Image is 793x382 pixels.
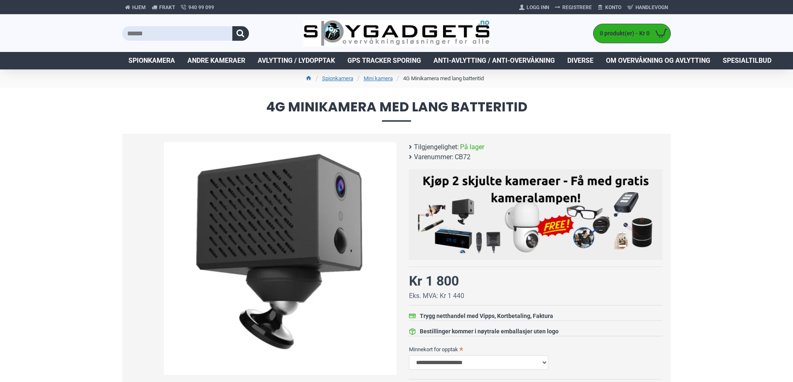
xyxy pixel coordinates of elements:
[159,4,175,11] span: Frakt
[552,1,595,14] a: Registrere
[606,56,710,66] span: Om overvåkning og avlytting
[420,312,553,320] div: Trygg netthandel med Vipps, Kortbetaling, Faktura
[347,56,421,66] span: GPS Tracker Sporing
[455,152,470,162] span: CB72
[415,173,656,253] img: Kjøp 2 skjulte kameraer – Få med gratis kameralampe!
[723,56,771,66] span: Spesialtilbud
[251,52,341,69] a: Avlytting / Lydopptak
[132,4,146,11] span: Hjem
[164,142,396,375] img: 4G Mini nattkamera med lang batteritid - SpyGadgets.no
[567,56,594,66] span: Diverse
[427,52,561,69] a: Anti-avlytting / Anti-overvåkning
[188,4,214,11] span: 940 99 099
[433,56,555,66] span: Anti-avlytting / Anti-overvåkning
[717,52,778,69] a: Spesialtilbud
[561,52,600,69] a: Diverse
[303,20,490,47] img: SpyGadgets.no
[181,52,251,69] a: Andre kameraer
[600,52,717,69] a: Om overvåkning og avlytting
[409,343,662,356] label: Minnekort for opptak
[414,142,459,152] b: Tilgjengelighet:
[624,1,671,14] a: Handlevogn
[364,74,393,83] a: Mini kamera
[122,100,671,121] span: 4G Minikamera med lang batteritid
[187,56,245,66] span: Andre kameraer
[595,1,624,14] a: Konto
[322,74,353,83] a: Spionkamera
[122,52,181,69] a: Spionkamera
[594,24,670,43] a: 0 produkt(er) - Kr 0
[594,29,652,38] span: 0 produkt(er) - Kr 0
[420,327,559,336] div: Bestillinger kommer i nøytrale emballasjer uten logo
[605,4,621,11] span: Konto
[527,4,549,11] span: Logg Inn
[460,142,484,152] span: På lager
[258,56,335,66] span: Avlytting / Lydopptak
[414,152,453,162] b: Varenummer:
[341,52,427,69] a: GPS Tracker Sporing
[635,4,668,11] span: Handlevogn
[516,1,552,14] a: Logg Inn
[409,271,459,291] div: Kr 1 800
[562,4,592,11] span: Registrere
[128,56,175,66] span: Spionkamera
